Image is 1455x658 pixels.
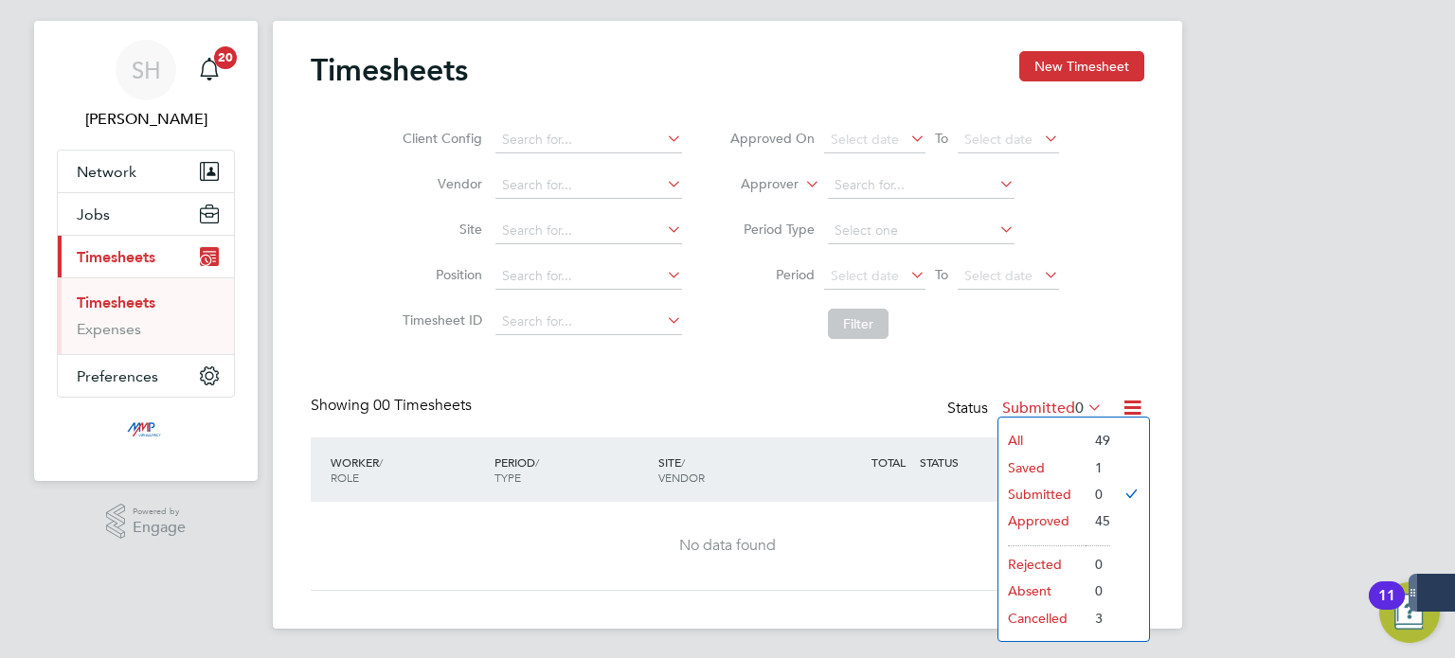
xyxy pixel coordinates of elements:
span: To [929,262,954,287]
button: Preferences [58,355,234,397]
li: 1 [1086,454,1110,481]
div: WORKER [326,445,490,494]
div: 11 [1378,596,1395,620]
label: Position [397,266,482,283]
label: Vendor [397,175,482,192]
label: Period Type [729,221,815,238]
img: mmpconsultancy-logo-retina.png [119,417,173,447]
span: To [929,126,954,151]
span: / [535,454,539,470]
input: Search for... [495,263,682,290]
span: Timesheets [77,248,155,266]
span: Select date [831,131,899,148]
button: Network [58,151,234,192]
input: Search for... [495,127,682,153]
li: 0 [1086,551,1110,578]
a: Powered byEngage [106,504,187,540]
a: Timesheets [77,293,155,311]
div: No data found [330,536,1125,556]
span: ROLE [331,470,359,485]
span: Jobs [77,205,110,223]
span: Network [77,163,136,181]
li: All [998,427,1086,453]
input: Search for... [495,172,682,199]
div: STATUS [915,445,1014,479]
span: Preferences [77,367,158,385]
li: 3 [1086,605,1110,631]
input: Search for... [828,172,1015,199]
span: SH [132,58,161,82]
label: Approver [713,175,799,194]
label: Client Config [397,130,482,147]
label: Timesheet ID [397,311,482,329]
a: SH[PERSON_NAME] [57,40,235,131]
li: 45 [1086,507,1110,534]
div: Timesheets [58,277,234,354]
a: Go to home page [57,417,235,447]
span: TYPE [494,470,521,485]
li: Absent [998,578,1086,604]
div: Status [947,396,1106,422]
span: Powered by [133,504,186,520]
label: Submitted [1002,399,1103,418]
h2: Timesheets [311,51,468,89]
li: Saved [998,454,1086,481]
div: SITE [654,445,817,494]
span: Sophie Hibbitt [57,108,235,131]
li: Submitted [998,481,1086,507]
li: 49 [1086,427,1110,453]
span: TOTAL [871,454,906,470]
li: Rejected [998,551,1086,578]
span: 0 [1075,399,1084,418]
input: Select one [828,218,1015,244]
button: Jobs [58,193,234,235]
span: / [681,454,685,470]
li: Cancelled [998,605,1086,631]
label: Approved On [729,130,815,147]
span: 20 [214,46,237,69]
span: Select date [964,131,1033,148]
span: VENDOR [658,470,705,485]
label: Site [397,221,482,238]
span: 00 Timesheets [373,396,472,415]
div: PERIOD [490,445,654,494]
span: / [379,454,383,470]
li: 0 [1086,578,1110,604]
button: Timesheets [58,236,234,277]
li: Approved [998,507,1086,534]
label: Period [729,266,815,283]
div: Showing [311,396,476,416]
button: Filter [828,309,889,339]
span: Select date [964,267,1033,284]
input: Search for... [495,309,682,335]
button: Open Resource Center, 11 new notifications [1379,582,1440,643]
input: Search for... [495,218,682,244]
a: Expenses [77,320,141,338]
button: New Timesheet [1019,51,1144,81]
a: 20 [190,40,228,100]
span: Select date [831,267,899,284]
li: 0 [1086,481,1110,507]
span: Engage [133,520,186,536]
nav: Main navigation [34,21,258,481]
